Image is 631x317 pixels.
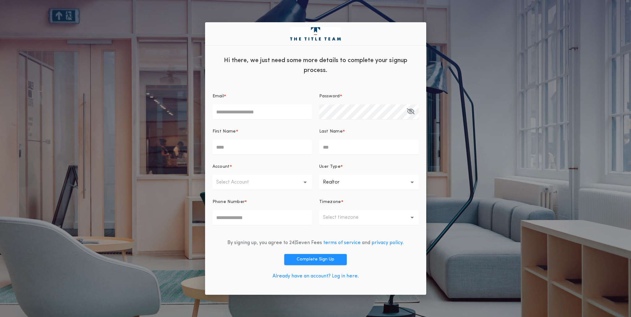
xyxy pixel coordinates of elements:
input: Password* [319,104,419,119]
button: Select Account [212,175,312,190]
a: terms of service [323,240,361,245]
div: Hi there, we just need some more details to complete your signup process. [205,51,426,78]
input: Phone Number* [212,210,312,225]
p: Phone Number [212,199,245,205]
p: Last Name [319,129,343,135]
p: Select Account [216,179,259,186]
div: By signing up, you agree to 24|Seven Fees and [227,239,404,247]
input: Email* [212,104,312,119]
input: First Name* [212,140,312,154]
p: Timezone [319,199,341,205]
button: Complete Sign Up [284,254,347,265]
input: Last Name* [319,140,419,154]
a: Already have an account? Log in here. [273,274,359,279]
p: Password [319,93,340,99]
p: First Name [212,129,236,135]
button: Select timezone [319,210,419,225]
p: Account [212,164,230,170]
p: User Type [319,164,341,170]
p: Email [212,93,224,99]
a: privacy policy. [371,240,404,245]
button: Realtor [319,175,419,190]
p: Realtor [323,179,350,186]
button: Password* [407,104,414,119]
img: logo [290,27,341,41]
p: Select timezone [323,214,368,221]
